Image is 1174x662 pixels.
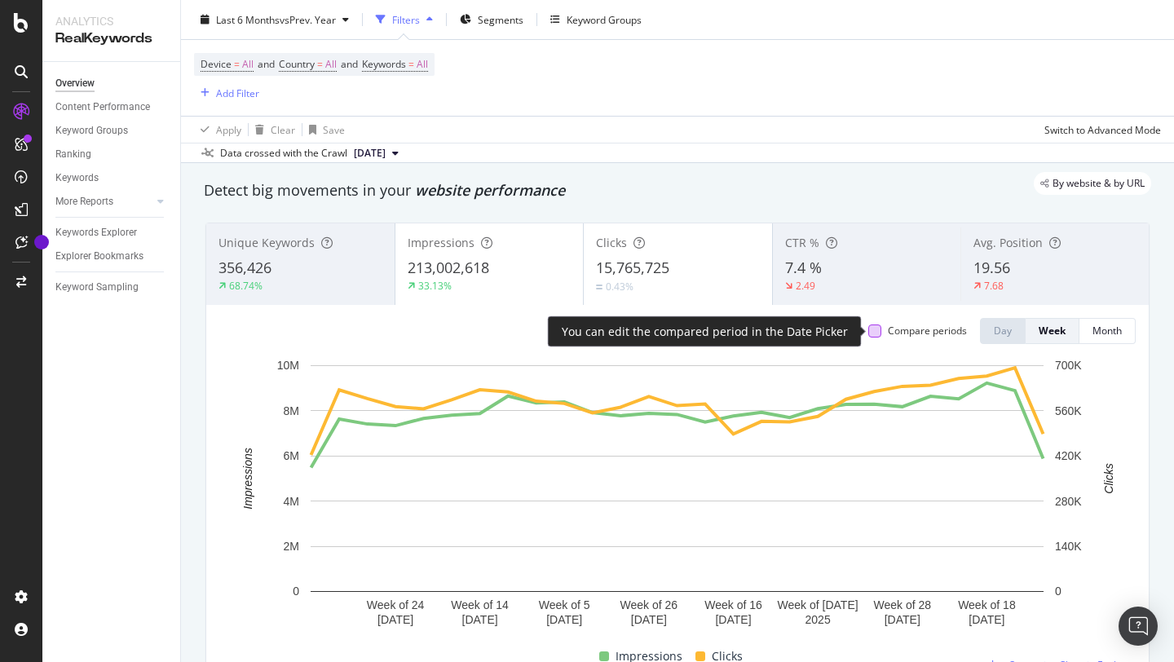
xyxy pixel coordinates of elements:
span: vs Prev. Year [280,12,336,26]
span: 213,002,618 [408,258,489,277]
button: Switch to Advanced Mode [1038,117,1161,143]
div: Compare periods [888,324,967,338]
div: Content Performance [55,99,150,116]
text: Week of [DATE] [778,598,858,611]
text: 10M [277,359,299,372]
span: Device [201,57,232,71]
text: 2025 [805,613,831,626]
text: [DATE] [715,613,751,626]
text: 8M [284,404,299,417]
div: 68.74% [229,279,263,293]
a: Keywords [55,170,169,187]
button: [DATE] [347,143,405,163]
svg: A chart. [219,357,1136,640]
button: Day [980,318,1026,344]
span: and [341,57,358,71]
a: Explorer Bookmarks [55,248,169,265]
div: Switch to Advanced Mode [1044,122,1161,136]
span: and [258,57,275,71]
a: Ranking [55,146,169,163]
div: Add Filter [216,86,259,99]
text: [DATE] [462,613,498,626]
a: Content Performance [55,99,169,116]
text: Impressions [241,448,254,509]
text: [DATE] [546,613,582,626]
span: Clicks [596,235,627,250]
div: Day [994,324,1012,338]
div: Week [1039,324,1066,338]
button: Segments [453,7,530,33]
text: Clicks [1102,463,1115,493]
div: 0.43% [606,280,633,293]
span: CTR % [785,235,819,250]
text: 280K [1055,495,1082,508]
div: Filters [392,12,420,26]
text: [DATE] [885,613,920,626]
text: 0 [1055,585,1061,598]
div: legacy label [1034,172,1151,195]
span: Segments [478,12,523,26]
button: Save [302,117,345,143]
span: 2025 Aug. 29th [354,146,386,161]
button: Add Filter [194,83,259,103]
text: Week of 24 [367,598,425,611]
div: Save [323,122,345,136]
button: Week [1026,318,1079,344]
a: Keyword Sampling [55,279,169,296]
button: Filters [369,7,439,33]
span: 19.56 [973,258,1010,277]
div: 33.13% [418,279,452,293]
text: [DATE] [969,613,1004,626]
span: = [408,57,414,71]
div: Data crossed with the Crawl [220,146,347,161]
text: Week of 18 [958,598,1016,611]
div: Keyword Groups [567,12,642,26]
text: Week of 5 [539,598,590,611]
div: Month [1092,324,1122,338]
div: Keywords Explorer [55,224,137,241]
div: 2.49 [796,279,815,293]
text: 4M [284,495,299,508]
div: Explorer Bookmarks [55,248,143,265]
text: [DATE] [631,613,667,626]
span: = [234,57,240,71]
div: Analytics [55,13,167,29]
button: Last 6 MonthsvsPrev. Year [194,7,355,33]
text: Week of 16 [704,598,762,611]
button: Apply [194,117,241,143]
text: 700K [1055,359,1082,372]
text: 0 [293,585,299,598]
span: 7.4 % [785,258,822,277]
div: Clear [271,122,295,136]
span: By website & by URL [1053,179,1145,188]
div: More Reports [55,193,113,210]
a: Keyword Groups [55,122,169,139]
span: Avg. Position [973,235,1043,250]
img: Equal [596,285,602,289]
div: RealKeywords [55,29,167,48]
div: Keywords [55,170,99,187]
text: Week of 28 [873,598,931,611]
span: 356,426 [218,258,271,277]
text: 420K [1055,449,1082,462]
text: Week of 14 [451,598,509,611]
span: Impressions [408,235,474,250]
text: 140K [1055,540,1082,553]
span: All [325,53,337,76]
span: Last 6 Months [216,12,280,26]
div: Keyword Sampling [55,279,139,296]
button: Month [1079,318,1136,344]
span: All [242,53,254,76]
div: Keyword Groups [55,122,128,139]
div: Apply [216,122,241,136]
div: 7.68 [984,279,1004,293]
span: Unique Keywords [218,235,315,250]
div: Overview [55,75,95,92]
span: 15,765,725 [596,258,669,277]
div: Ranking [55,146,91,163]
button: Keyword Groups [544,7,648,33]
text: 560K [1055,404,1082,417]
a: Overview [55,75,169,92]
div: Open Intercom Messenger [1119,607,1158,646]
